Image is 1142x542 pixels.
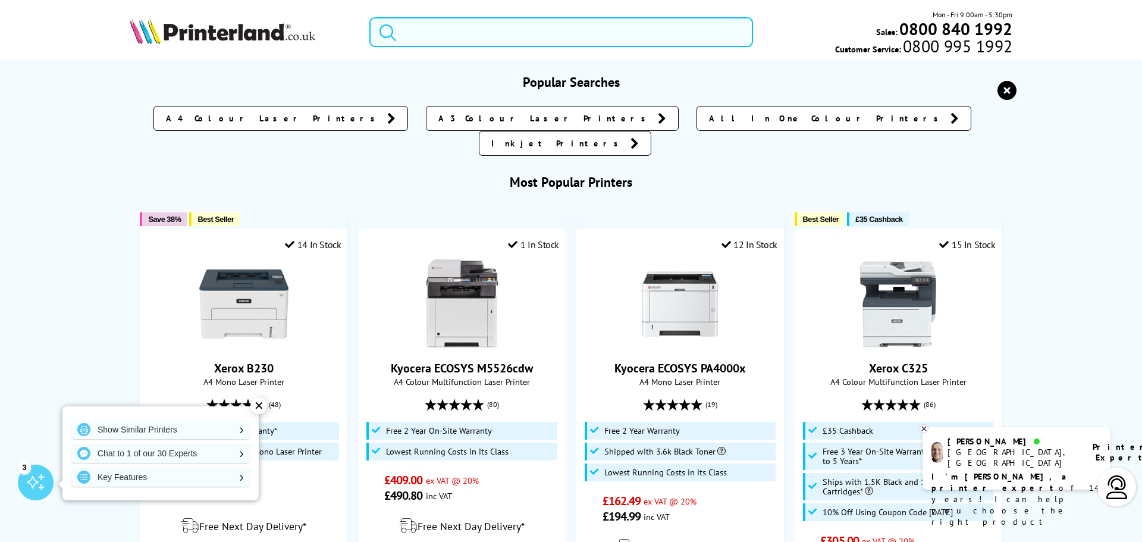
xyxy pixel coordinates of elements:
img: Xerox C325 [854,259,943,349]
span: Best Seller [803,215,839,224]
b: 0800 840 1992 [899,18,1012,40]
span: Lowest Running Costs in its Class [604,468,727,477]
span: 10% Off Using Coupon Code [DATE] [823,507,953,517]
a: Xerox B230 [214,361,274,376]
a: Printerland Logo [130,18,354,46]
button: Best Seller [795,212,845,226]
img: Printerland Logo [130,18,315,44]
a: Chat to 1 of our 30 Experts [71,444,250,463]
img: Xerox B230 [199,259,288,349]
a: Xerox C325 [869,361,928,376]
input: Search p [369,17,753,47]
a: 0800 840 1992 [898,23,1012,35]
span: Sales: [876,26,898,37]
div: 14 In Stock [285,239,341,250]
h3: Most Popular Printers [130,174,1013,190]
span: All In One Colour Printers [709,112,945,124]
span: A4 Colour Laser Printers [166,112,381,124]
button: Best Seller [189,212,240,226]
p: of 14 years! I can help you choose the right product [931,471,1102,528]
span: (86) [924,393,936,416]
div: 3 [18,460,31,474]
span: £162.49 [603,493,641,509]
a: Inkjet Printers [479,131,651,156]
div: 12 In Stock [721,239,777,250]
span: A4 Mono Laser Printer [146,376,341,387]
div: 15 In Stock [939,239,995,250]
span: £35 Cashback [823,426,873,436]
a: A4 Colour Laser Printers [153,106,408,131]
a: Kyocera ECOSYS M5526cdw [391,361,533,376]
span: 0800 995 1992 [901,40,1012,52]
span: £490.80 [384,488,423,503]
a: Kyocera ECOSYS M5526cdw [418,339,507,351]
span: Free 3 Year On-Site Warranty and Extend up to 5 Years* [823,447,990,466]
span: £409.00 [384,472,423,488]
span: Free 2 Year Warranty [604,426,680,436]
span: (80) [487,393,499,416]
span: inc VAT [644,511,670,522]
span: A3 Colour Laser Printers [438,112,652,124]
span: (19) [705,393,717,416]
span: inc VAT [426,490,452,502]
span: A4 Colour Multifunction Laser Printer [801,376,996,387]
a: Show Similar Printers [71,420,250,439]
h3: Popular Searches [130,74,1013,90]
span: Inkjet Printers [491,137,625,149]
img: ashley-livechat.png [931,442,943,463]
span: A4 Colour Multifunction Laser Printer [365,376,559,387]
img: Kyocera ECOSYS PA4000x [635,259,724,349]
span: Shipped with 3.6k Black Toner [604,447,726,456]
a: Xerox C325 [854,339,943,351]
span: A4 Mono Laser Printer [583,376,777,387]
img: Kyocera ECOSYS M5526cdw [418,259,507,349]
a: Key Features [71,468,250,487]
span: (48) [269,393,281,416]
span: ex VAT @ 20% [426,475,479,486]
span: Free 2 Year On-Site Warranty [386,426,492,436]
span: £194.99 [603,509,641,524]
div: [PERSON_NAME] [948,436,1078,447]
div: [GEOGRAPHIC_DATA], [GEOGRAPHIC_DATA] [948,447,1078,468]
span: Save 38% [148,215,181,224]
span: Customer Service: [835,40,1012,55]
a: Kyocera ECOSYS PA4000x [635,339,724,351]
img: user-headset-light.svg [1105,475,1129,499]
span: Mon - Fri 9:00am - 5:30pm [933,9,1012,20]
span: Ships with 1.5K Black and 1K CMY Toner Cartridges* [823,477,990,496]
a: Kyocera ECOSYS PA4000x [614,361,746,376]
span: Lowest Running Costs in its Class [386,447,509,456]
div: 1 In Stock [508,239,559,250]
a: A3 Colour Laser Printers [426,106,679,131]
span: £35 Cashback [855,215,902,224]
div: ✕ [250,397,267,414]
b: I'm [PERSON_NAME], a printer expert [931,471,1070,493]
span: ex VAT @ 20% [644,496,697,507]
a: All In One Colour Printers [697,106,971,131]
button: £35 Cashback [847,212,908,226]
a: Xerox B230 [199,339,288,351]
span: Best Seller [197,215,234,224]
button: Save 38% [140,212,187,226]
